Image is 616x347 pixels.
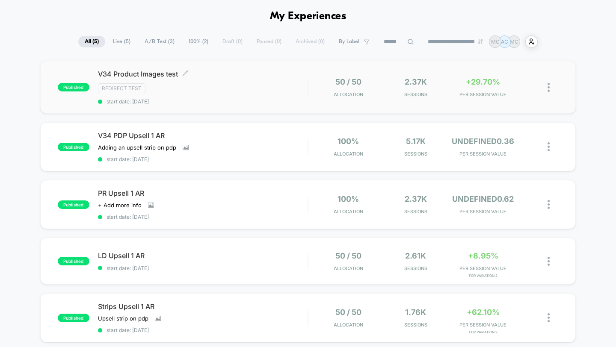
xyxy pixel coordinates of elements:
[548,83,550,92] img: close
[98,214,308,220] span: start date: [DATE]
[98,156,308,162] span: start date: [DATE]
[98,202,142,209] span: + Add more info
[405,251,426,260] span: 2.61k
[98,315,148,322] span: Upsell strip on pdp
[98,131,308,140] span: V34 PDP Upsell 1 AR
[510,38,518,45] p: MC
[107,36,137,47] span: Live ( 5 )
[98,265,308,271] span: start date: [DATE]
[548,200,550,209] img: close
[334,209,363,215] span: Allocation
[548,257,550,266] img: close
[98,83,145,93] span: Redirect Test
[491,38,500,45] p: MC
[384,151,447,157] span: Sessions
[548,142,550,151] img: close
[452,273,515,278] span: for Variation 2
[548,313,550,322] img: close
[58,143,89,151] span: published
[384,322,447,328] span: Sessions
[98,189,308,197] span: PR Upsell 1 AR
[466,77,500,86] span: +29.70%
[334,91,363,97] span: Allocation
[384,265,447,271] span: Sessions
[98,327,308,333] span: start date: [DATE]
[334,265,363,271] span: Allocation
[138,36,181,47] span: A/B Test ( 3 )
[338,137,359,146] span: 100%
[452,137,514,146] span: undefined0.36
[334,151,363,157] span: Allocation
[78,36,105,47] span: All ( 5 )
[405,308,426,317] span: 1.76k
[501,38,508,45] p: AC
[58,83,89,91] span: published
[58,314,89,322] span: published
[58,200,89,209] span: published
[335,308,361,317] span: 50 / 50
[384,91,447,97] span: Sessions
[335,77,361,86] span: 50 / 50
[182,36,215,47] span: 100% ( 2 )
[452,209,515,215] span: PER SESSION VALUE
[405,77,427,86] span: 2.37k
[406,137,426,146] span: 5.17k
[452,322,515,328] span: PER SESSION VALUE
[98,251,308,260] span: LD Upsell 1 AR
[452,330,515,334] span: for Variation 2
[98,70,308,78] span: V34 Product Images test
[384,209,447,215] span: Sessions
[338,194,359,203] span: 100%
[98,144,176,151] span: Adding an upsell strip on pdp
[98,98,308,105] span: start date: [DATE]
[452,194,514,203] span: undefined0.62
[334,322,363,328] span: Allocation
[468,251,498,260] span: +8.95%
[270,10,346,23] h1: My Experiences
[339,38,359,45] span: By Label
[478,39,483,44] img: end
[467,308,500,317] span: +62.10%
[335,251,361,260] span: 50 / 50
[405,194,427,203] span: 2.37k
[98,302,308,311] span: Strips Upsell 1 AR
[452,151,515,157] span: PER SESSION VALUE
[58,257,89,265] span: published
[452,265,515,271] span: PER SESSION VALUE
[452,91,515,97] span: PER SESSION VALUE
